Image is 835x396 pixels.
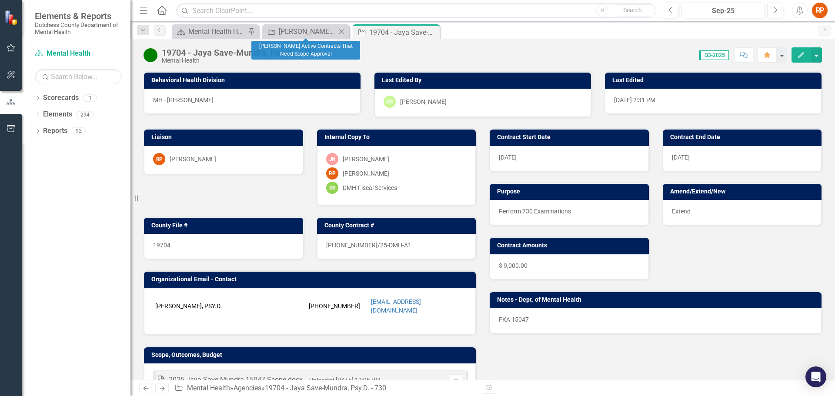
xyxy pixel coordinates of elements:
[43,126,67,136] a: Reports
[43,93,79,103] a: Scorecards
[382,77,587,83] h3: Last Edited By
[324,222,472,229] h3: County Contract #
[264,26,336,37] a: [PERSON_NAME] Active Contracts That Need Scope Approval
[234,384,261,392] a: Agencies
[384,96,396,108] div: DR
[812,3,828,18] button: RP
[176,3,656,18] input: Search ClearPoint...
[685,6,762,16] div: Sep-25
[77,111,94,118] div: 294
[672,154,690,161] span: [DATE]
[612,77,817,83] h3: Last Edited
[369,27,438,38] div: 19704 - Jaya Save-Mundra, Psy.D. - 730
[151,134,299,140] h3: Liaison
[169,375,303,385] div: 2025 Jaya Save Mundra 15047 Scope.docx
[174,383,476,393] div: » »
[188,26,246,37] div: Mental Health Home Page
[497,296,817,303] h3: Notes - Dept. of Mental Health
[605,89,822,114] div: [DATE] 2:31 PM
[162,48,317,57] div: 19704 - Jaya Save-Mundra, Psy.D. - 730
[279,26,336,37] div: [PERSON_NAME] Active Contracts That Need Scope Approval
[162,57,317,64] div: Mental Health
[326,153,338,165] div: JN
[497,134,645,140] h3: Contract Start Date
[144,48,157,62] img: Active
[309,376,381,383] small: Uploaded [DATE] 12:06 PM
[151,276,471,283] h3: Organizational Email - Contact
[343,183,397,192] div: DMH-Fiscal Services
[343,169,389,178] div: [PERSON_NAME]
[499,315,812,324] p: FKA 15047
[43,110,72,120] a: Elements
[670,188,818,195] h3: Amend/Extend/New
[326,167,338,180] div: RP
[35,49,122,59] a: Mental Health
[307,295,369,317] td: [PHONE_NUMBER]
[153,242,170,249] span: 19704
[497,188,645,195] h3: Purpose
[265,384,386,392] div: 19704 - Jaya Save-Mundra, Psy.D. - 730
[83,94,97,102] div: 1
[174,26,246,37] a: Mental Health Home Page
[611,4,654,17] button: Search
[623,7,642,13] span: Search
[324,134,472,140] h3: Internal Copy To
[170,155,216,163] div: [PERSON_NAME]
[187,384,230,392] a: Mental Health
[251,41,360,60] div: [PERSON_NAME] Active Contracts That Need Scope Approval
[151,77,356,83] h3: Behavioral Health Division
[153,97,214,103] span: MH - [PERSON_NAME]
[151,222,299,229] h3: County File #
[497,242,645,249] h3: Contract Amounts
[499,262,528,269] span: $ 9,000.00
[35,69,122,84] input: Search Below...
[35,21,122,36] small: Dutchess County Department of Mental Health
[499,208,571,215] span: Perform 730 Examinations
[35,11,122,21] span: Elements & Reports
[805,366,826,387] div: Open Intercom Messenger
[153,153,165,165] div: RP
[699,50,729,60] span: Q3-2025
[681,3,765,18] button: Sep-25
[4,10,20,25] img: ClearPoint Strategy
[400,97,447,106] div: [PERSON_NAME]
[670,134,818,140] h3: Contract End Date
[672,208,691,215] span: Extend
[153,295,236,317] td: [PERSON_NAME], PSY.D.
[326,182,338,194] div: DS
[151,352,471,358] h3: Scope, Outcomes, Budget
[371,298,421,314] a: [EMAIL_ADDRESS][DOMAIN_NAME]
[343,155,389,163] div: [PERSON_NAME]
[72,127,86,135] div: 92
[326,242,411,249] span: [PHONE_NUMBER]/25-DMH-A1
[499,154,517,161] span: [DATE]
